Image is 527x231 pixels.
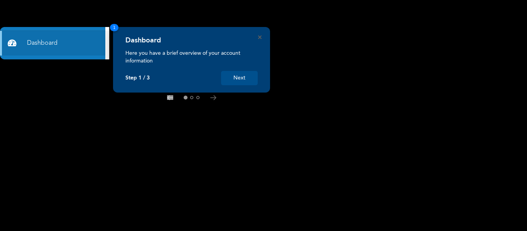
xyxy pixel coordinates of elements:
p: Here you have a brief overview of your account information [125,49,258,65]
span: 1 [110,24,118,31]
h4: Dashboard [125,36,161,45]
p: Step 1 / 3 [125,75,150,81]
button: Close [258,35,262,39]
button: Next [221,71,258,85]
